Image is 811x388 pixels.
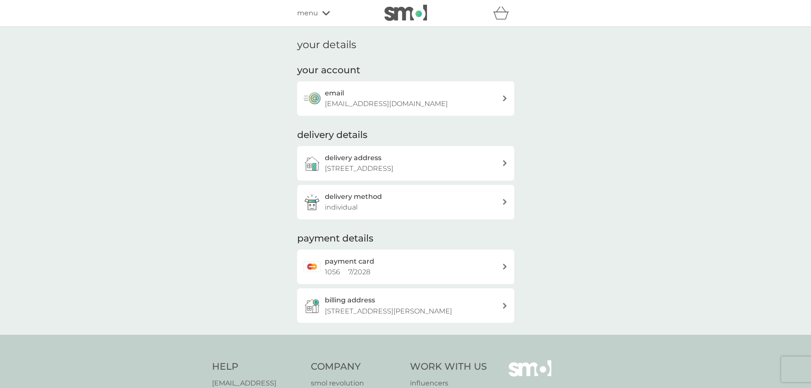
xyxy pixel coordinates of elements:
[384,5,427,21] img: smol
[297,129,367,142] h2: delivery details
[297,185,514,219] a: delivery methodindividual
[297,8,318,19] span: menu
[325,98,448,109] p: [EMAIL_ADDRESS][DOMAIN_NAME]
[348,268,370,276] span: 7 / 2028
[325,268,340,276] span: 1056
[325,256,374,267] h2: payment card
[297,288,514,323] button: billing address[STREET_ADDRESS][PERSON_NAME]
[325,295,375,306] h3: billing address
[493,5,514,22] div: basket
[297,146,514,181] a: delivery address[STREET_ADDRESS]
[311,360,401,374] h4: Company
[325,306,452,317] p: [STREET_ADDRESS][PERSON_NAME]
[297,232,373,245] h2: payment details
[325,191,382,202] h3: delivery method
[297,250,514,284] a: payment card1056 7/2028
[297,81,514,116] button: email[EMAIL_ADDRESS][DOMAIN_NAME]
[410,360,487,374] h4: Work With Us
[297,39,356,51] h1: your details
[297,64,360,77] h2: your account
[325,88,344,99] h3: email
[325,202,358,213] p: individual
[325,152,381,164] h3: delivery address
[212,360,303,374] h4: Help
[325,163,393,174] p: [STREET_ADDRESS]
